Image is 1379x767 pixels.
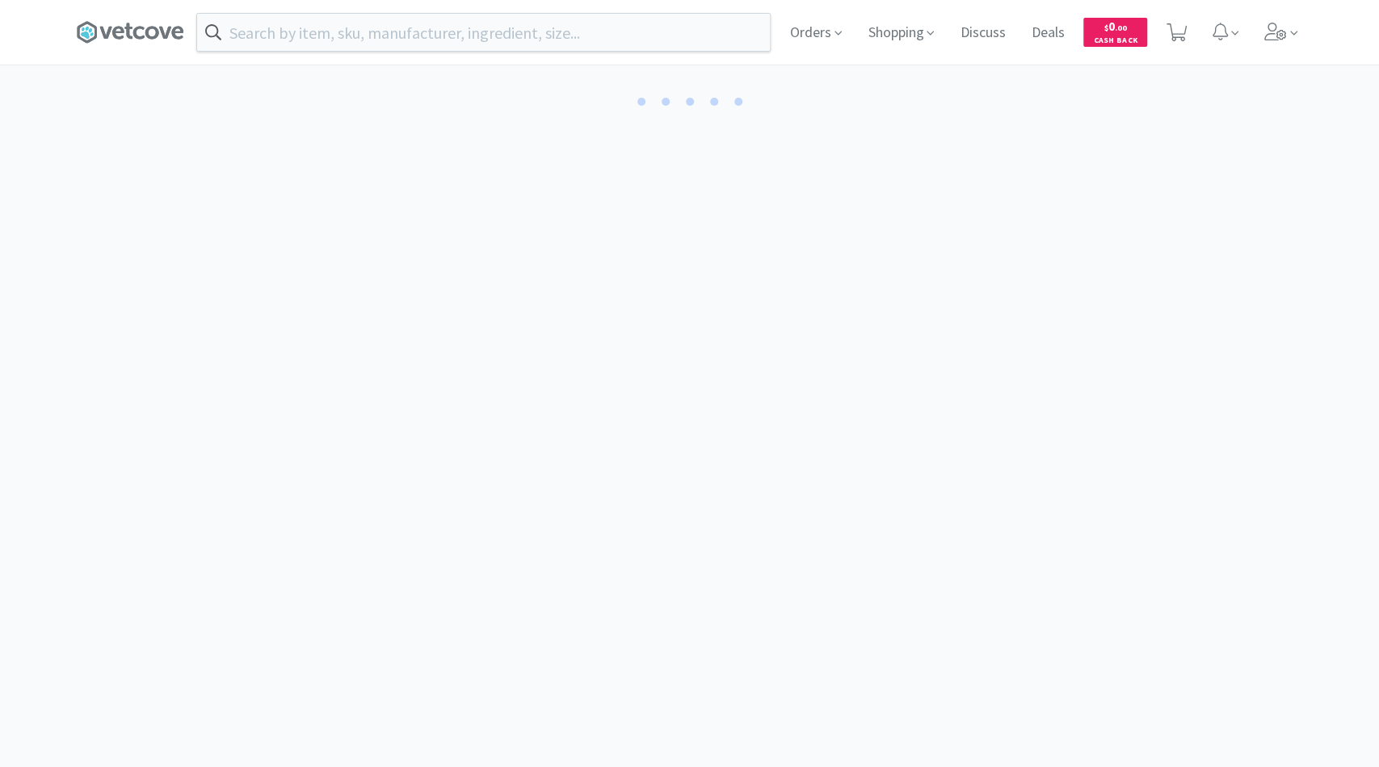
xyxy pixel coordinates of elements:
[1083,10,1147,54] a: $0.00Cash Back
[953,26,1011,40] a: Discuss
[1104,19,1127,34] span: 0
[1104,23,1108,33] span: $
[1024,26,1070,40] a: Deals
[197,14,770,51] input: Search by item, sku, manufacturer, ingredient, size...
[1093,36,1137,47] span: Cash Back
[1115,23,1127,33] span: . 00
